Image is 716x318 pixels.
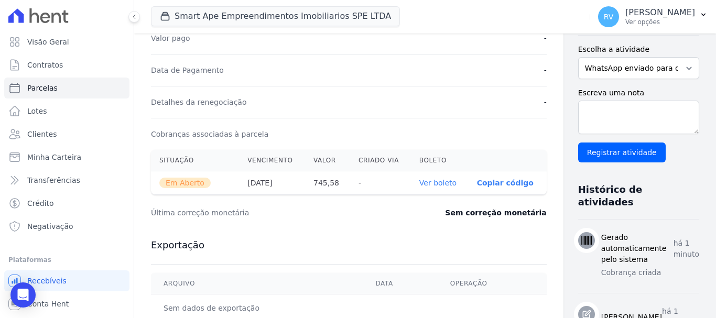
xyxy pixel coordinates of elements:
span: Em Aberto [159,178,211,188]
h3: Exportação [151,239,547,251]
a: Conta Hent [4,293,129,314]
a: Negativação [4,216,129,237]
label: Escreva uma nota [578,87,699,98]
span: Clientes [27,129,57,139]
th: Arquivo [151,273,363,294]
a: Contratos [4,54,129,75]
th: [DATE] [239,171,305,195]
span: Contratos [27,60,63,70]
span: Visão Geral [27,37,69,47]
dd: - [544,65,547,75]
h3: Histórico de atividades [578,183,691,209]
dt: Cobranças associadas à parcela [151,129,268,139]
th: Criado via [350,150,411,171]
a: Crédito [4,193,129,214]
th: Data [363,273,437,294]
a: Clientes [4,124,129,145]
span: Lotes [27,106,47,116]
a: Parcelas [4,78,129,98]
a: Minha Carteira [4,147,129,168]
p: Cobrança criada [601,267,699,278]
dt: Valor pago [151,33,190,43]
th: 745,58 [305,171,350,195]
div: Open Intercom Messenger [10,282,36,308]
th: Boleto [411,150,469,171]
button: RV [PERSON_NAME] Ver opções [590,2,716,31]
span: Crédito [27,198,54,209]
dd: - [544,97,547,107]
span: Recebíveis [27,276,67,286]
a: Transferências [4,170,129,191]
input: Registrar atividade [578,142,666,162]
span: Negativação [27,221,73,232]
label: Escolha a atividade [578,44,699,55]
a: Visão Geral [4,31,129,52]
dt: Detalhes da renegociação [151,97,247,107]
th: Operação [438,273,547,294]
th: Valor [305,150,350,171]
a: Recebíveis [4,270,129,291]
div: Plataformas [8,254,125,266]
dd: Sem correção monetária [445,207,546,218]
dd: - [544,33,547,43]
p: [PERSON_NAME] [625,7,695,18]
a: Ver boleto [419,179,457,187]
span: Minha Carteira [27,152,81,162]
span: Conta Hent [27,299,69,309]
span: Transferências [27,175,80,185]
span: Parcelas [27,83,58,93]
dt: Última correção monetária [151,207,385,218]
dt: Data de Pagamento [151,65,224,75]
th: Vencimento [239,150,305,171]
button: Copiar código [477,179,534,187]
h3: Gerado automaticamente pelo sistema [601,232,674,265]
a: Lotes [4,101,129,122]
p: há 1 minuto [674,238,699,260]
th: Situação [151,150,239,171]
span: RV [604,13,614,20]
button: Smart Ape Empreendimentos Imobiliarios SPE LTDA [151,6,400,26]
th: - [350,171,411,195]
p: Ver opções [625,18,695,26]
